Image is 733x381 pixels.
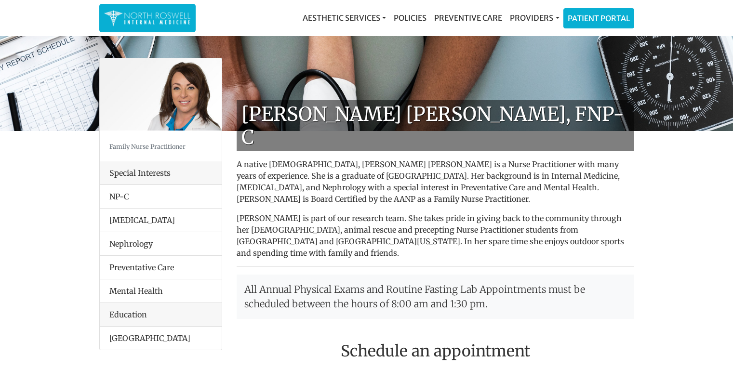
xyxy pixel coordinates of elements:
li: Mental Health [100,279,222,303]
a: Policies [390,8,430,27]
a: Patient Portal [564,9,634,28]
li: [MEDICAL_DATA] [100,208,222,232]
a: Aesthetic Services [299,8,390,27]
a: Preventive Care [430,8,506,27]
img: North Roswell Internal Medicine [104,9,191,27]
small: Family Nurse Practitioner [109,143,186,150]
p: All Annual Physical Exams and Routine Fasting Lab Appointments must be scheduled between the hour... [237,275,634,319]
li: NP-C [100,185,222,209]
h1: [PERSON_NAME] [PERSON_NAME], FNP-C [237,100,634,151]
p: [PERSON_NAME] is part of our research team. She takes pride in giving back to the community throu... [237,212,634,259]
div: Special Interests [100,161,222,185]
li: Nephrology [100,232,222,256]
h2: Schedule an appointment [237,342,634,360]
li: [GEOGRAPHIC_DATA] [100,327,222,350]
div: Education [100,303,222,327]
p: A native [DEMOGRAPHIC_DATA], [PERSON_NAME] [PERSON_NAME] is a Nurse Practitioner with many years ... [237,158,634,205]
img: Keela Weeks Leger, FNP-C [100,58,222,131]
li: Preventative Care [100,255,222,279]
a: Providers [506,8,563,27]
